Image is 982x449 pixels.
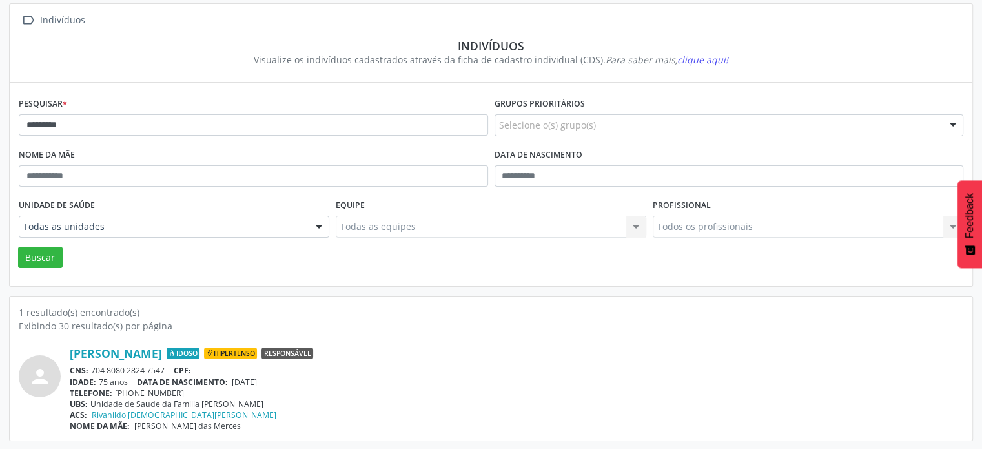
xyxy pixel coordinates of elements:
div: Indivíduos [37,11,87,30]
i: person [28,365,52,388]
span: DATA DE NASCIMENTO: [137,377,228,388]
a: [PERSON_NAME] [70,346,162,360]
label: Equipe [336,196,365,216]
label: Unidade de saúde [19,196,95,216]
span: UBS: [70,399,88,410]
div: Visualize os indivíduos cadastrados através da ficha de cadastro individual (CDS). [28,53,954,67]
i:  [19,11,37,30]
label: Pesquisar [19,94,67,114]
span: Feedback [964,193,976,238]
span: Idoso [167,348,199,359]
div: Exibindo 30 resultado(s) por página [19,319,963,333]
span: Hipertenso [204,348,257,359]
span: clique aqui! [677,54,728,66]
span: NOME DA MÃE: [70,421,130,432]
i: Para saber mais, [606,54,728,66]
span: IDADE: [70,377,96,388]
span: [PERSON_NAME] das Merces [134,421,241,432]
span: ACS: [70,410,87,421]
label: Profissional [653,196,711,216]
button: Buscar [18,247,63,269]
label: Nome da mãe [19,145,75,165]
label: Grupos prioritários [495,94,585,114]
a: Rivanildo [DEMOGRAPHIC_DATA][PERSON_NAME] [92,410,276,421]
span: CNS: [70,365,88,376]
span: Todas as unidades [23,220,303,233]
div: Indivíduos [28,39,954,53]
span: Selecione o(s) grupo(s) [499,118,596,132]
div: Unidade de Saude da Familia [PERSON_NAME] [70,399,963,410]
span: -- [195,365,200,376]
button: Feedback - Mostrar pesquisa [957,180,982,268]
span: TELEFONE: [70,388,112,399]
div: 1 resultado(s) encontrado(s) [19,306,963,319]
label: Data de nascimento [495,145,582,165]
span: CPF: [174,365,191,376]
div: 704 8080 2824 7547 [70,365,963,376]
span: Responsável [261,348,313,359]
div: 75 anos [70,377,963,388]
span: [DATE] [232,377,257,388]
a:  Indivíduos [19,11,87,30]
div: [PHONE_NUMBER] [70,388,963,399]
